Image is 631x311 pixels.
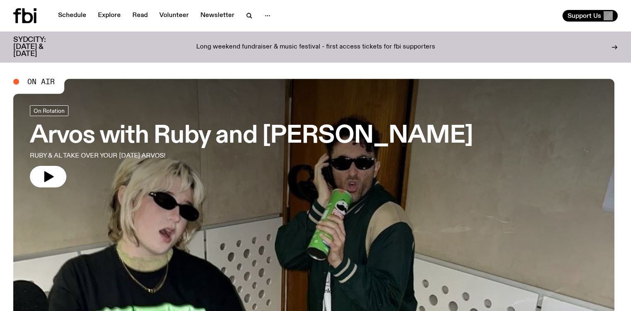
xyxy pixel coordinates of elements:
[30,105,473,187] a: Arvos with Ruby and [PERSON_NAME]RUBY & AL TAKE OVER YOUR [DATE] ARVOS!
[563,10,618,22] button: Support Us
[27,78,55,85] span: On Air
[53,10,91,22] a: Schedule
[34,107,65,114] span: On Rotation
[30,151,242,161] p: RUBY & AL TAKE OVER YOUR [DATE] ARVOS!
[127,10,153,22] a: Read
[196,44,435,51] p: Long weekend fundraiser & music festival - first access tickets for fbi supporters
[568,12,601,19] span: Support Us
[93,10,126,22] a: Explore
[195,10,239,22] a: Newsletter
[30,105,68,116] a: On Rotation
[154,10,194,22] a: Volunteer
[30,124,473,148] h3: Arvos with Ruby and [PERSON_NAME]
[13,36,66,58] h3: SYDCITY: [DATE] & [DATE]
